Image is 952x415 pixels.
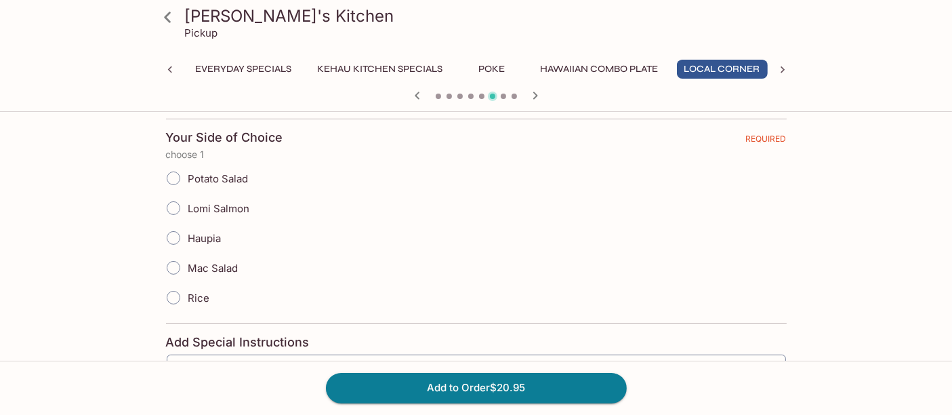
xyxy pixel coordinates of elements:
[310,60,451,79] button: Kehau Kitchen Specials
[677,60,768,79] button: Local Corner
[185,26,218,39] p: Pickup
[188,262,239,275] span: Mac Salad
[188,202,250,215] span: Lomi Salmon
[166,335,787,350] h4: Add Special Instructions
[461,60,522,79] button: Poke
[188,172,249,185] span: Potato Salad
[188,60,299,79] button: Everyday Specials
[746,134,787,149] span: REQUIRED
[533,60,666,79] button: Hawaiian Combo Plate
[326,373,627,403] button: Add to Order$20.95
[166,149,787,160] p: choose 1
[188,292,210,304] span: Rice
[166,130,283,145] h4: Your Side of Choice
[188,232,222,245] span: Haupia
[185,5,791,26] h3: [PERSON_NAME]'s Kitchen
